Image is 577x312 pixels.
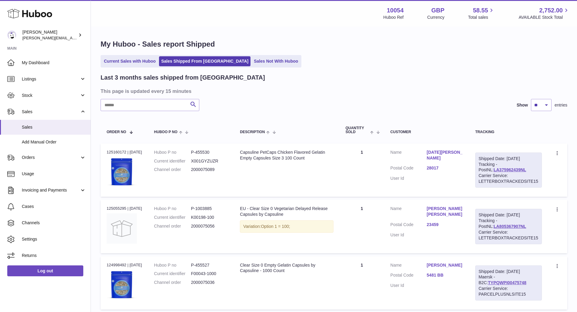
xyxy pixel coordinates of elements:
[101,88,566,94] h3: This page is updated every 15 minutes
[240,130,265,134] span: Description
[101,74,265,82] h2: Last 3 months sales shipped from [GEOGRAPHIC_DATA]
[159,56,250,66] a: Sales Shipped From [GEOGRAPHIC_DATA]
[519,15,570,20] span: AVAILABLE Stock Total
[22,204,86,209] span: Cases
[468,15,495,20] span: Total sales
[191,262,228,268] dd: P-455527
[240,206,333,217] div: EU - Clear Size 0 Vegetarian Delayed Release Capsules by Capsuline
[7,31,16,40] img: luz@capsuline.com
[252,56,300,66] a: Sales Not With Huboo
[22,124,86,130] span: Sales
[107,157,137,187] img: 1655819176.jpg
[340,200,384,253] td: 1
[107,206,142,211] div: 125055295 | [DATE]
[475,153,542,188] div: Tracking - PostNL:
[494,167,526,172] a: LA375962439NL
[240,220,333,233] div: Variation:
[191,280,228,285] dd: 2000075036
[191,215,228,220] dd: K00198-100
[22,155,80,160] span: Orders
[390,232,427,238] dt: User Id
[22,139,86,145] span: Add Manual Order
[154,158,191,164] dt: Current identifier
[494,224,526,229] a: LA805367907NL
[390,262,427,270] dt: Name
[22,171,86,177] span: Usage
[519,6,570,20] a: 2,752.00 AVAILABLE Stock Total
[22,253,86,258] span: Returns
[479,156,539,162] div: Shipped Date: [DATE]
[191,223,228,229] dd: 2000075056
[154,206,191,212] dt: Huboo P no
[431,6,444,15] strong: GBP
[427,222,463,228] a: 23459
[473,6,488,15] span: 58.55
[154,130,177,134] span: Huboo P no
[479,212,539,218] div: Shipped Date: [DATE]
[340,143,384,197] td: 1
[191,271,228,277] dd: F00043-1000
[390,130,463,134] div: Customer
[340,256,384,310] td: 1
[22,93,80,98] span: Stock
[390,283,427,288] dt: User Id
[22,60,86,66] span: My Dashboard
[390,222,427,229] dt: Postal Code
[154,215,191,220] dt: Current identifier
[191,167,228,172] dd: 2000075089
[427,165,463,171] a: 28017
[427,206,463,217] a: [PERSON_NAME] [PERSON_NAME]
[390,176,427,181] dt: User Id
[191,206,228,212] dd: P-1003885
[383,15,404,20] div: Huboo Ref
[154,223,191,229] dt: Channel order
[475,130,542,134] div: Tracking
[22,236,86,242] span: Settings
[7,265,83,276] a: Log out
[101,39,567,49] h1: My Huboo - Sales report Shipped
[479,286,539,297] div: Carrier Service: PARCELPLUSNLSITE15
[107,149,142,155] div: 125160172 | [DATE]
[240,262,333,274] div: Clear Size 0 Empty Gelatin Capsules by Capsuline - 1000 Count
[479,269,539,274] div: Shipped Date: [DATE]
[390,206,427,219] dt: Name
[107,213,137,244] img: no-photo.jpg
[107,130,126,134] span: Order No
[479,229,539,241] div: Carrier Service: LETTERBOXTRACKEDSITE15
[22,76,80,82] span: Listings
[390,272,427,280] dt: Postal Code
[427,15,445,20] div: Currency
[475,209,542,244] div: Tracking - PostNL:
[390,149,427,163] dt: Name
[261,224,290,229] span: Option 1 = 100;
[154,167,191,172] dt: Channel order
[154,280,191,285] dt: Channel order
[468,6,495,20] a: 58.55 Total sales
[154,262,191,268] dt: Huboo P no
[191,158,228,164] dd: X001GYZUZR
[390,165,427,172] dt: Postal Code
[102,56,158,66] a: Current Sales with Huboo
[240,149,333,161] div: Capsuline PetCaps Chicken Flavored Gelatin Empty Capsules Size 3 100 Count
[427,149,463,161] a: [DATE][PERSON_NAME]
[107,262,142,268] div: 124998492 | [DATE]
[539,6,563,15] span: 2,752.00
[427,262,463,268] a: [PERSON_NAME]
[346,126,369,134] span: Quantity Sold
[22,35,121,40] span: [PERSON_NAME][EMAIL_ADDRESS][DOMAIN_NAME]
[191,149,228,155] dd: P-455530
[22,109,80,115] span: Sales
[555,102,567,108] span: entries
[22,220,86,226] span: Channels
[22,29,77,41] div: [PERSON_NAME]
[387,6,404,15] strong: 10054
[475,265,542,301] div: Maersk - B2C:
[427,272,463,278] a: 5481 BB
[517,102,528,108] label: Show
[22,187,80,193] span: Invoicing and Payments
[488,280,526,285] a: TYPQWPI00475748
[154,149,191,155] dt: Huboo P no
[154,271,191,277] dt: Current identifier
[479,173,539,184] div: Carrier Service: LETTERBOXTRACKEDSITE15
[107,270,137,300] img: 1655819094.jpg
